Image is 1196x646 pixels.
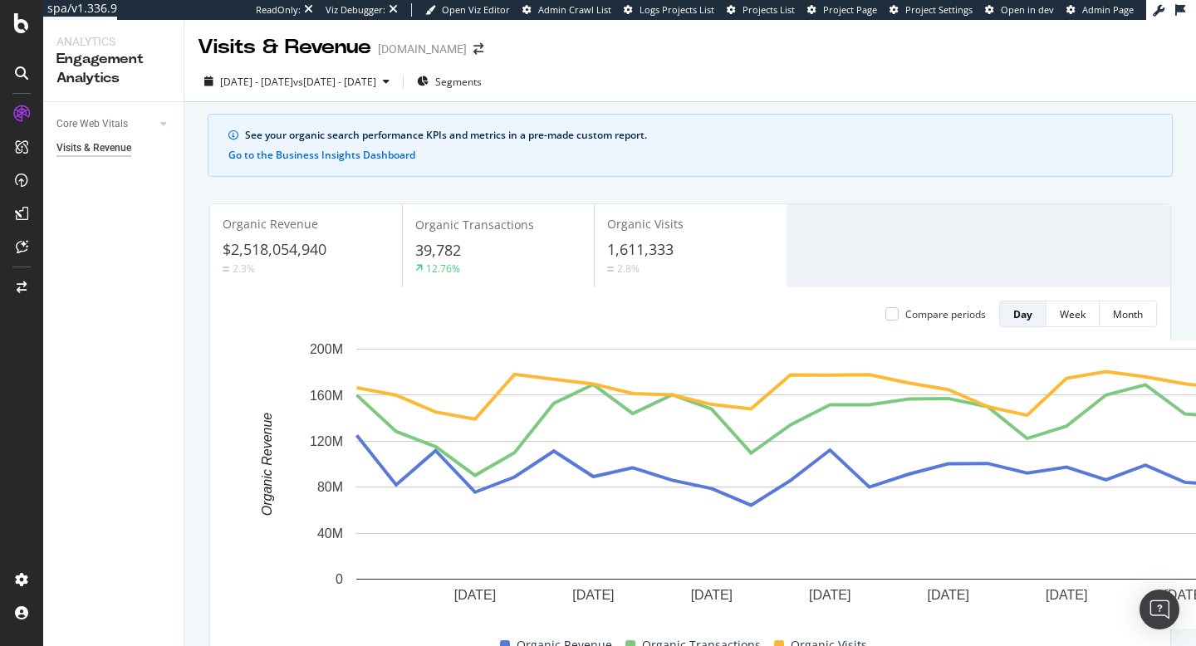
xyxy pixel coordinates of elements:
[624,3,714,17] a: Logs Projects List
[56,50,170,88] div: Engagement Analytics
[410,68,488,95] button: Segments
[310,389,343,403] text: 160M
[617,262,640,276] div: 2.8%
[1082,3,1134,16] span: Admin Page
[223,216,318,232] span: Organic Revenue
[317,526,343,541] text: 40M
[336,572,343,586] text: 0
[56,139,172,157] a: Visits & Revenue
[522,3,611,17] a: Admin Crawl List
[538,3,611,16] span: Admin Crawl List
[454,588,496,602] text: [DATE]
[435,75,482,89] span: Segments
[425,3,510,17] a: Open Viz Editor
[223,267,229,272] img: Equal
[208,114,1173,177] div: info banner
[56,139,131,157] div: Visits & Revenue
[310,434,343,448] text: 120M
[691,588,733,602] text: [DATE]
[928,588,969,602] text: [DATE]
[260,413,274,516] text: Organic Revenue
[743,3,795,16] span: Projects List
[1100,301,1157,327] button: Month
[905,3,973,16] span: Project Settings
[56,115,155,133] a: Core Web Vitals
[1066,3,1134,17] a: Admin Page
[890,3,973,17] a: Project Settings
[223,239,326,259] span: $2,518,054,940
[999,301,1046,327] button: Day
[905,307,986,321] div: Compare periods
[985,3,1054,17] a: Open in dev
[233,262,255,276] div: 2.3%
[378,41,467,57] div: [DOMAIN_NAME]
[426,262,460,276] div: 12.76%
[1046,588,1087,602] text: [DATE]
[198,68,396,95] button: [DATE] - [DATE]vs[DATE] - [DATE]
[415,217,534,232] span: Organic Transactions
[640,3,714,16] span: Logs Projects List
[317,481,343,495] text: 80M
[415,240,461,260] span: 39,782
[56,33,170,50] div: Analytics
[607,267,614,272] img: Equal
[310,342,343,356] text: 200M
[1113,307,1143,321] div: Month
[326,3,385,17] div: Viz Debugger:
[607,216,684,232] span: Organic Visits
[727,3,795,17] a: Projects List
[1060,307,1086,321] div: Week
[572,588,614,602] text: [DATE]
[1046,301,1100,327] button: Week
[245,128,1152,143] div: See your organic search performance KPIs and metrics in a pre-made custom report.
[228,149,415,161] button: Go to the Business Insights Dashboard
[256,3,301,17] div: ReadOnly:
[809,588,850,602] text: [DATE]
[807,3,877,17] a: Project Page
[56,115,128,133] div: Core Web Vitals
[442,3,510,16] span: Open Viz Editor
[1013,307,1032,321] div: Day
[198,33,371,61] div: Visits & Revenue
[1140,590,1179,629] div: Open Intercom Messenger
[823,3,877,16] span: Project Page
[1001,3,1054,16] span: Open in dev
[220,75,293,89] span: [DATE] - [DATE]
[473,43,483,55] div: arrow-right-arrow-left
[607,239,674,259] span: 1,611,333
[293,75,376,89] span: vs [DATE] - [DATE]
